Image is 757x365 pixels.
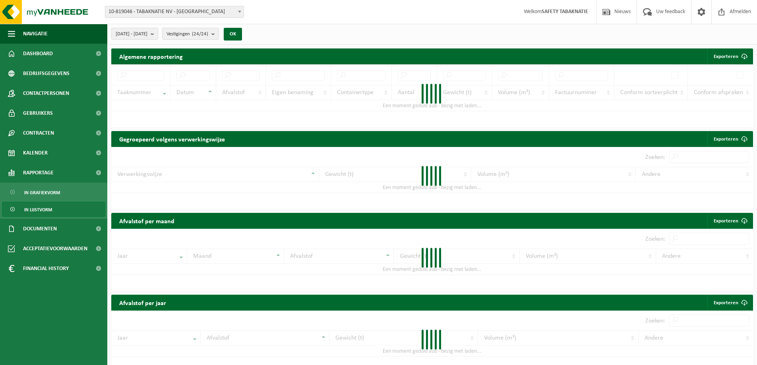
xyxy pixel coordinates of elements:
[167,28,208,40] span: Vestigingen
[111,28,158,40] button: [DATE] - [DATE]
[542,9,588,15] strong: SAFETY TABAKNATIE
[707,131,752,147] a: Exporteren
[707,213,752,229] a: Exporteren
[23,83,69,103] span: Contactpersonen
[111,48,191,64] h2: Algemene rapportering
[4,348,133,365] iframe: chat widget
[111,295,174,310] h2: Afvalstof per jaar
[23,143,48,163] span: Kalender
[111,131,233,147] h2: Gegroepeerd volgens verwerkingswijze
[23,259,69,278] span: Financial History
[162,28,219,40] button: Vestigingen(24/24)
[23,24,48,44] span: Navigatie
[707,295,752,311] a: Exporteren
[24,185,60,200] span: In grafiekvorm
[23,103,53,123] span: Gebruikers
[105,6,244,18] span: 10-819046 - TABAKNATIE NV - ANTWERPEN
[111,213,182,228] h2: Afvalstof per maand
[116,28,147,40] span: [DATE] - [DATE]
[23,163,54,183] span: Rapportage
[23,44,53,64] span: Dashboard
[2,202,105,217] a: In lijstvorm
[23,123,54,143] span: Contracten
[707,48,752,64] button: Exporteren
[224,28,242,41] button: OK
[23,239,87,259] span: Acceptatievoorwaarden
[23,219,57,239] span: Documenten
[2,185,105,200] a: In grafiekvorm
[105,6,244,17] span: 10-819046 - TABAKNATIE NV - ANTWERPEN
[192,31,208,37] count: (24/24)
[24,202,52,217] span: In lijstvorm
[23,64,70,83] span: Bedrijfsgegevens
